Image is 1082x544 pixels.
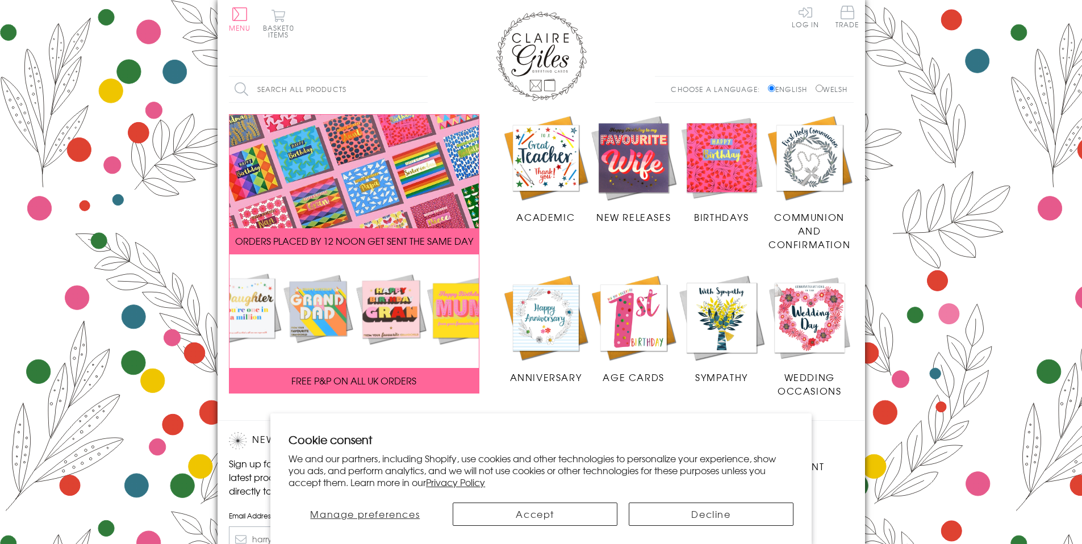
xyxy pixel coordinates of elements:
a: Privacy Policy [426,475,485,489]
a: Log In [792,6,819,28]
span: Birthdays [694,210,749,224]
a: Anniversary [502,274,590,384]
a: Birthdays [678,114,766,224]
h2: Cookie consent [289,432,793,447]
a: Age Cards [590,274,678,384]
span: Sympathy [695,370,748,384]
a: Communion and Confirmation [766,114,854,252]
span: Trade [835,6,859,28]
span: New Releases [596,210,671,224]
span: ORDERS PLACED BY 12 NOON GET SENT THE SAME DAY [235,234,473,248]
p: Choose a language: [671,84,766,94]
span: 0 items [268,23,294,40]
img: Claire Giles Greetings Cards [496,11,587,101]
input: Search [416,77,428,102]
button: Manage preferences [289,503,441,526]
input: English [768,85,775,92]
span: Academic [516,210,575,224]
input: Welsh [816,85,823,92]
label: Email Address [229,510,422,521]
span: Menu [229,23,251,33]
span: Manage preferences [310,507,420,521]
button: Basket0 items [263,9,294,38]
a: Sympathy [678,274,766,384]
span: FREE P&P ON ALL UK ORDERS [291,374,416,387]
span: Age Cards [603,370,664,384]
span: Communion and Confirmation [768,210,850,251]
p: Sign up for our newsletter to receive the latest product launches, news and offers directly to yo... [229,457,422,497]
a: Wedding Occasions [766,274,854,397]
h2: Newsletter [229,432,422,449]
button: Accept [453,503,617,526]
button: Menu [229,7,251,31]
label: Welsh [816,84,848,94]
p: We and our partners, including Shopify, use cookies and other technologies to personalize your ex... [289,453,793,488]
span: Wedding Occasions [778,370,841,397]
label: English [768,84,813,94]
input: Search all products [229,77,428,102]
button: Decline [629,503,793,526]
a: Trade [835,6,859,30]
span: Anniversary [510,370,582,384]
a: Academic [502,114,590,224]
a: New Releases [590,114,678,224]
